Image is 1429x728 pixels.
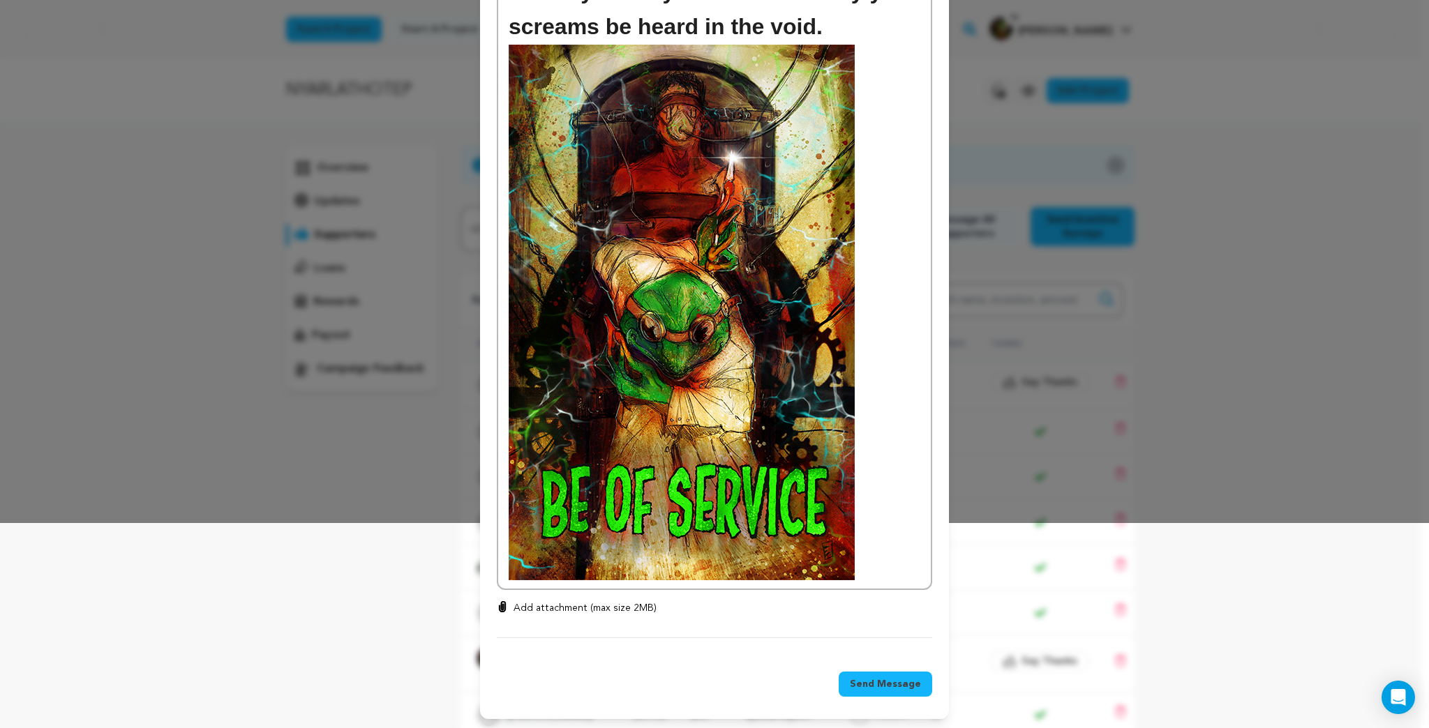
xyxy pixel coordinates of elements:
[509,45,855,580] img: 1755873433-Be%20of%20Service.png
[839,672,932,697] button: Send Message
[514,601,657,615] p: Add attachment (max size 2MB)
[850,677,921,691] span: Send Message
[1382,681,1415,714] div: Open Intercom Messenger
